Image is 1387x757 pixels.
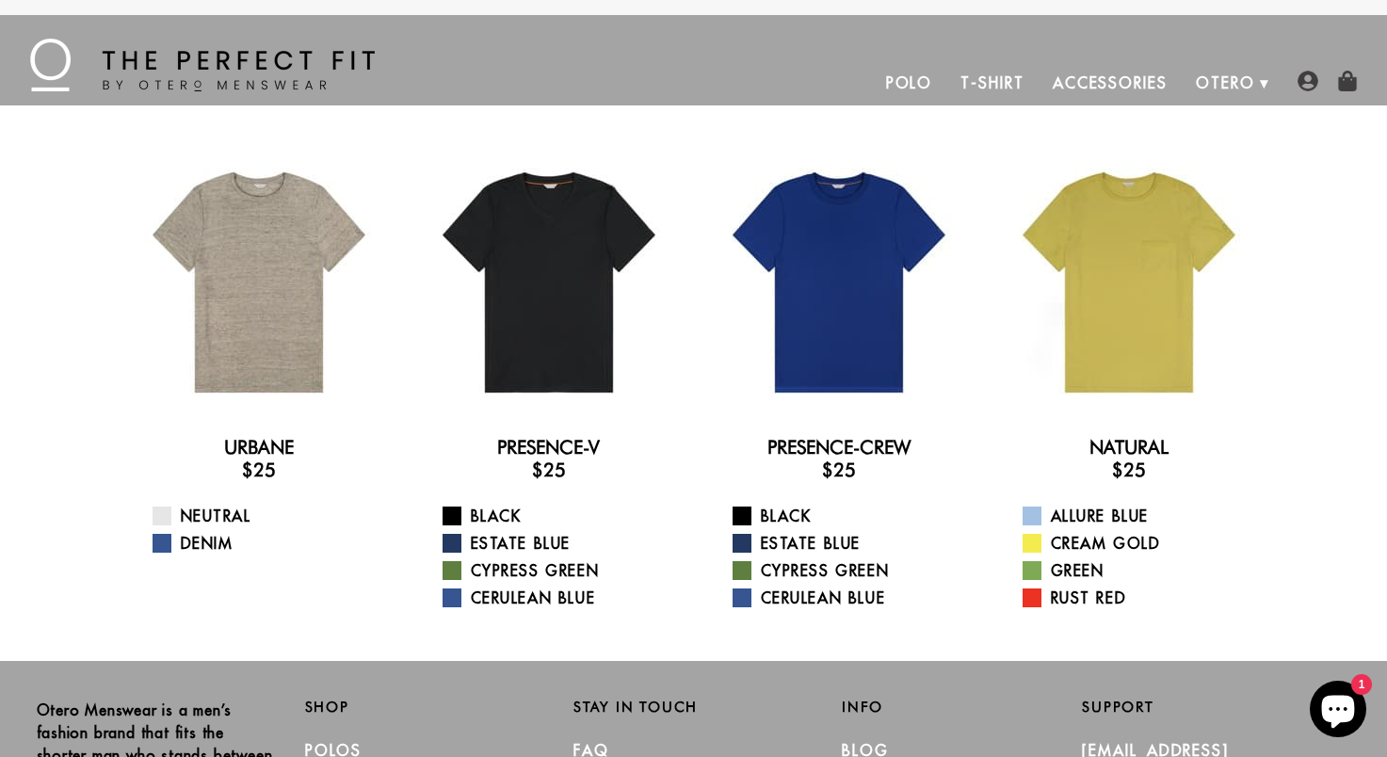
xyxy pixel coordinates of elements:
[443,532,679,555] a: Estate Blue
[1023,559,1259,582] a: Green
[443,505,679,527] a: Black
[1082,699,1350,716] h2: Support
[443,559,679,582] a: Cypress Green
[30,39,375,91] img: The Perfect Fit - by Otero Menswear - Logo
[733,587,969,609] a: Cerulean Blue
[842,699,1082,716] h2: Info
[1182,60,1269,105] a: Otero
[1023,532,1259,555] a: Cream Gold
[1298,71,1318,91] img: user-account-icon.png
[1337,71,1358,91] img: shopping-bag-icon.png
[1304,681,1372,742] inbox-online-store-chat: Shopify online store chat
[129,459,389,481] h3: $25
[573,699,814,716] h2: Stay in Touch
[733,532,969,555] a: Estate Blue
[153,532,389,555] a: Denim
[872,60,947,105] a: Polo
[1089,436,1169,459] a: Natural
[224,436,294,459] a: Urbane
[767,436,911,459] a: Presence-Crew
[1023,587,1259,609] a: Rust Red
[946,60,1038,105] a: T-Shirt
[443,587,679,609] a: Cerulean Blue
[999,459,1259,481] h3: $25
[497,436,600,459] a: Presence-V
[1039,60,1182,105] a: Accessories
[153,505,389,527] a: Neutral
[733,505,969,527] a: Black
[419,459,679,481] h3: $25
[305,699,545,716] h2: Shop
[733,559,969,582] a: Cypress Green
[709,459,969,481] h3: $25
[1023,505,1259,527] a: Allure Blue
